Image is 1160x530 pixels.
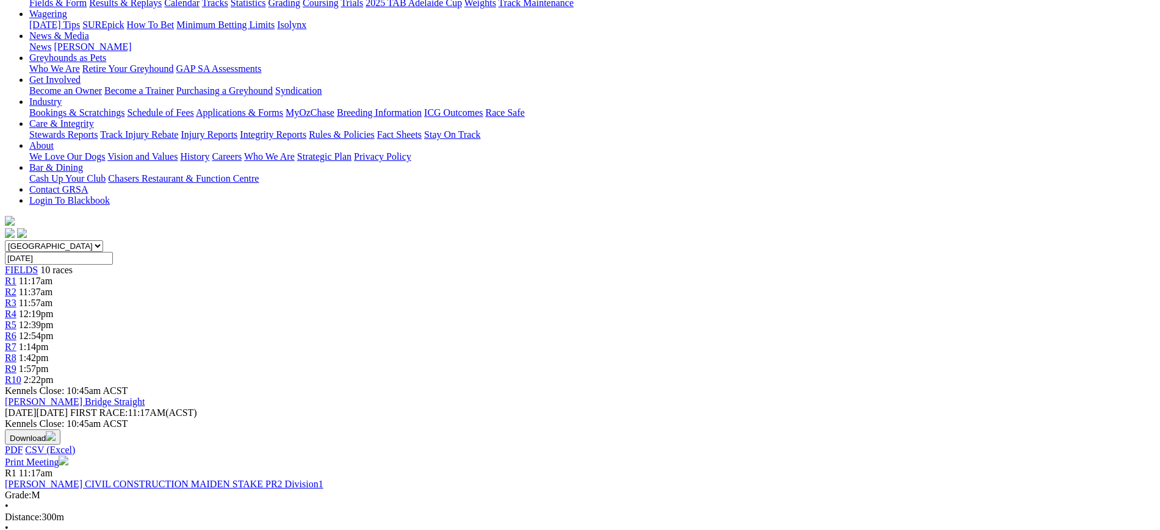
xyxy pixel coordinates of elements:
[5,228,15,238] img: facebook.svg
[29,162,83,173] a: Bar & Dining
[25,445,75,455] a: CSV (Excel)
[29,151,1155,162] div: About
[70,407,197,418] span: 11:17AM(ACST)
[286,107,334,118] a: MyOzChase
[19,298,52,308] span: 11:57am
[176,85,273,96] a: Purchasing a Greyhound
[29,30,89,41] a: News & Media
[5,342,16,352] a: R7
[5,512,41,522] span: Distance:
[275,85,322,96] a: Syndication
[5,287,16,297] a: R2
[29,41,51,52] a: News
[82,63,174,74] a: Retire Your Greyhound
[29,173,106,184] a: Cash Up Your Club
[40,265,73,275] span: 10 races
[354,151,411,162] a: Privacy Policy
[19,331,54,341] span: 12:54pm
[29,118,94,129] a: Care & Integrity
[5,374,21,385] a: R10
[59,456,68,465] img: printer.svg
[82,20,124,30] a: SUREpick
[337,107,422,118] a: Breeding Information
[29,85,102,96] a: Become an Owner
[29,173,1155,184] div: Bar & Dining
[107,151,178,162] a: Vision and Values
[19,353,49,363] span: 1:42pm
[424,129,480,140] a: Stay On Track
[29,140,54,151] a: About
[176,63,262,74] a: GAP SA Assessments
[180,151,209,162] a: History
[5,363,16,374] a: R9
[29,107,1155,118] div: Industry
[19,363,49,374] span: 1:57pm
[244,151,295,162] a: Who We Are
[29,41,1155,52] div: News & Media
[29,151,105,162] a: We Love Our Dogs
[181,129,237,140] a: Injury Reports
[5,418,1155,429] div: Kennels Close: 10:45am ACST
[5,353,16,363] a: R8
[176,20,275,30] a: Minimum Betting Limits
[5,276,16,286] a: R1
[5,298,16,308] a: R3
[5,407,68,418] span: [DATE]
[5,407,37,418] span: [DATE]
[5,468,16,478] span: R1
[108,173,259,184] a: Chasers Restaurant & Function Centre
[5,445,23,455] a: PDF
[29,63,1155,74] div: Greyhounds as Pets
[29,74,81,85] a: Get Involved
[196,107,283,118] a: Applications & Forms
[19,468,52,478] span: 11:17am
[29,107,124,118] a: Bookings & Scratchings
[5,396,145,407] a: [PERSON_NAME] Bridge Straight
[297,151,351,162] a: Strategic Plan
[127,107,193,118] a: Schedule of Fees
[377,129,422,140] a: Fact Sheets
[29,195,110,206] a: Login To Blackbook
[29,20,1155,30] div: Wagering
[5,331,16,341] a: R6
[5,216,15,226] img: logo-grsa-white.png
[19,342,49,352] span: 1:14pm
[277,20,306,30] a: Isolynx
[17,228,27,238] img: twitter.svg
[46,431,56,441] img: download.svg
[5,479,323,489] a: [PERSON_NAME] CIVIL CONSTRUCTION MAIDEN STAKE PR2 Division1
[29,129,1155,140] div: Care & Integrity
[29,20,80,30] a: [DATE] Tips
[19,309,54,319] span: 12:19pm
[5,512,1155,523] div: 300m
[29,129,98,140] a: Stewards Reports
[127,20,175,30] a: How To Bet
[5,309,16,319] a: R4
[212,151,242,162] a: Careers
[54,41,131,52] a: [PERSON_NAME]
[29,85,1155,96] div: Get Involved
[5,429,60,445] button: Download
[309,129,375,140] a: Rules & Policies
[5,490,1155,501] div: M
[5,501,9,511] span: •
[485,107,524,118] a: Race Safe
[5,445,1155,456] div: Download
[24,374,54,385] span: 2:22pm
[19,287,52,297] span: 11:37am
[100,129,178,140] a: Track Injury Rebate
[5,265,38,275] a: FIELDS
[104,85,174,96] a: Become a Trainer
[29,184,88,195] a: Contact GRSA
[5,320,16,330] a: R5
